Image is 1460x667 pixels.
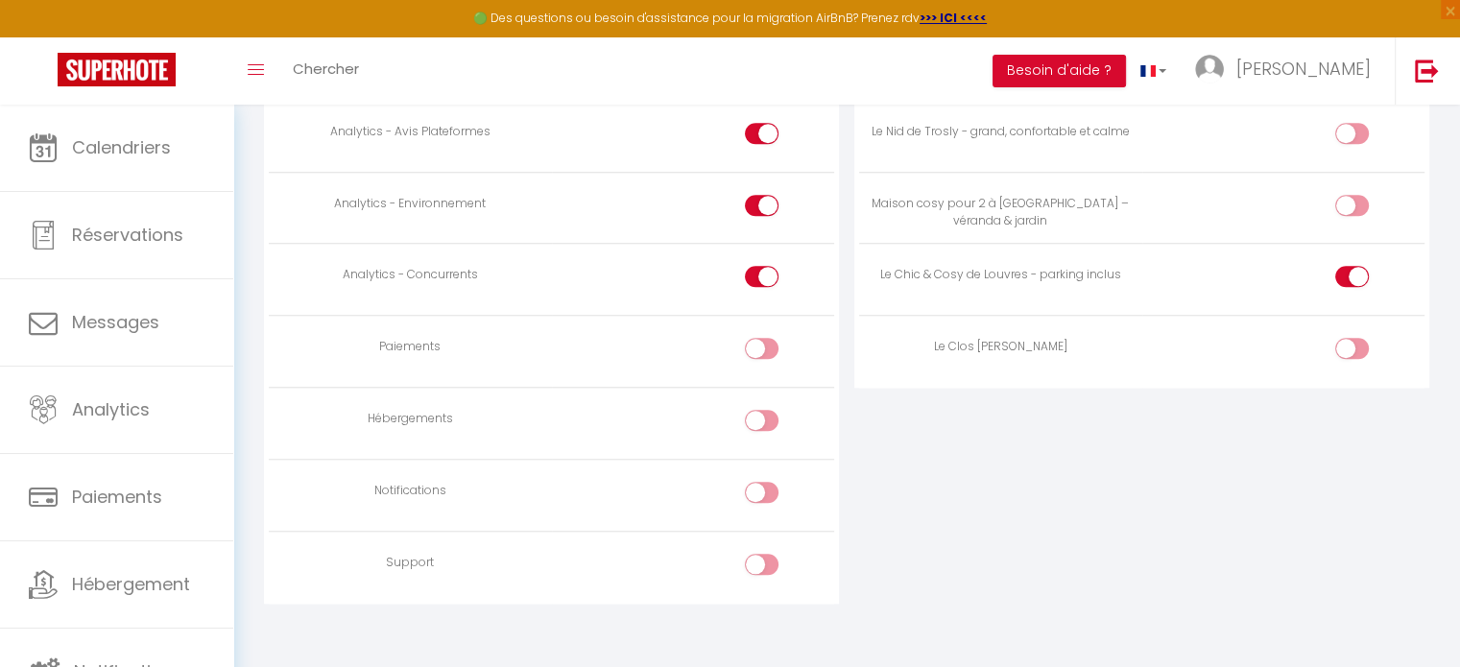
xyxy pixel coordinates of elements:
span: [PERSON_NAME] [1236,57,1371,81]
span: Réservations [72,223,183,247]
div: Hébergements [276,410,543,428]
a: ... [PERSON_NAME] [1181,37,1395,105]
img: ... [1195,55,1224,83]
span: Hébergement [72,572,190,596]
div: Le Chic & Cosy de Louvres - parking inclus [867,266,1134,284]
span: Calendriers [72,135,171,159]
div: Le Nid de Trosly - grand, confortable et calme [867,123,1134,141]
div: Support [276,554,543,572]
img: logout [1415,59,1439,83]
div: Maison cosy pour 2 à [GEOGRAPHIC_DATA] – véranda & jardin [867,195,1134,231]
div: Paiements [276,338,543,356]
span: Messages [72,310,159,334]
span: Paiements [72,485,162,509]
img: Super Booking [58,53,176,86]
a: >>> ICI <<<< [920,10,987,26]
button: Besoin d'aide ? [993,55,1126,87]
div: Le Clos [PERSON_NAME] [867,338,1134,356]
div: Analytics - Avis Plateformes [276,123,543,141]
div: Notifications [276,482,543,500]
span: Chercher [293,59,359,79]
div: Analytics - Concurrents [276,266,543,284]
a: Chercher [278,37,373,105]
span: Analytics [72,397,150,421]
div: Analytics - Environnement [276,195,543,213]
